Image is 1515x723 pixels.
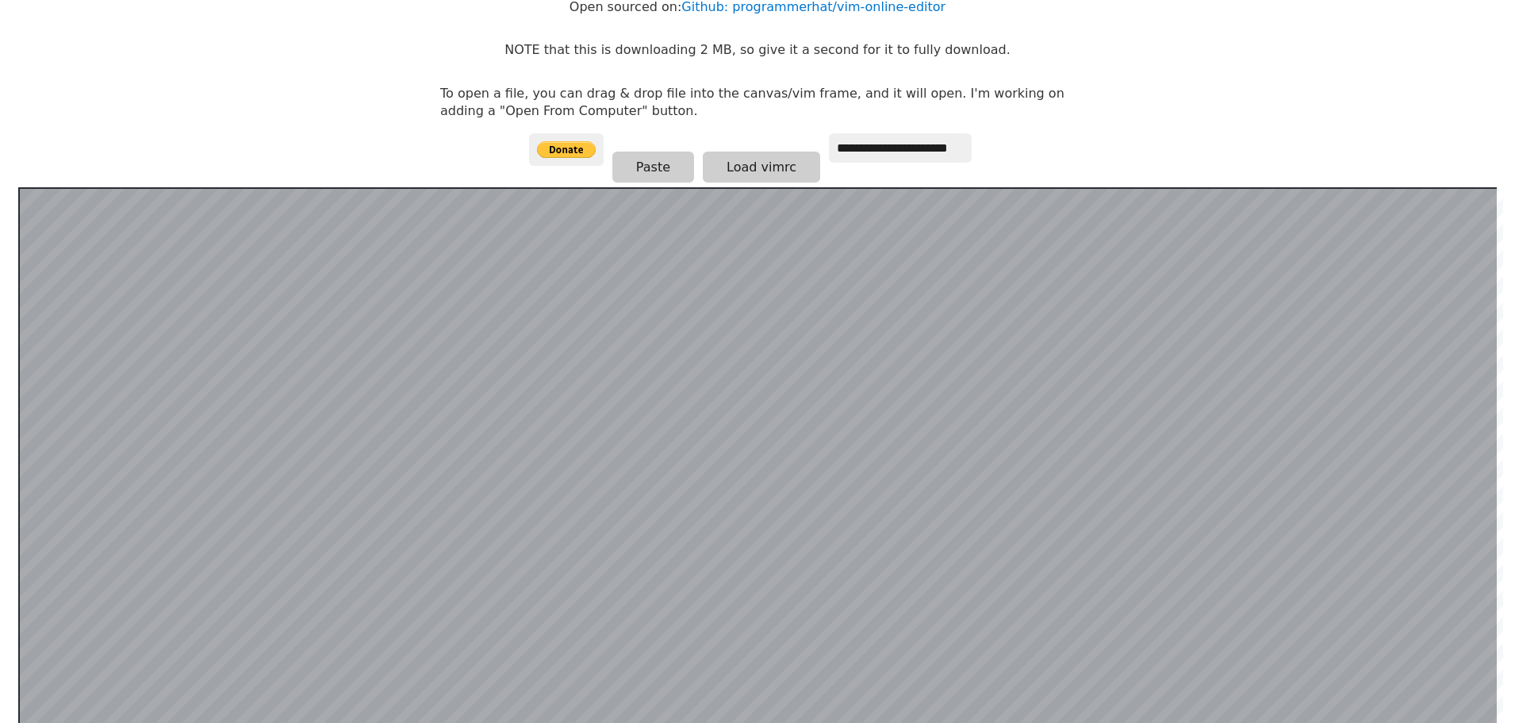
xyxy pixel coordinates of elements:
[504,41,1010,59] p: NOTE that this is downloading 2 MB, so give it a second for it to fully download.
[612,152,694,183] button: Paste
[440,85,1075,121] p: To open a file, you can drag & drop file into the canvas/vim frame, and it will open. I'm working...
[703,152,820,183] button: Load vimrc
